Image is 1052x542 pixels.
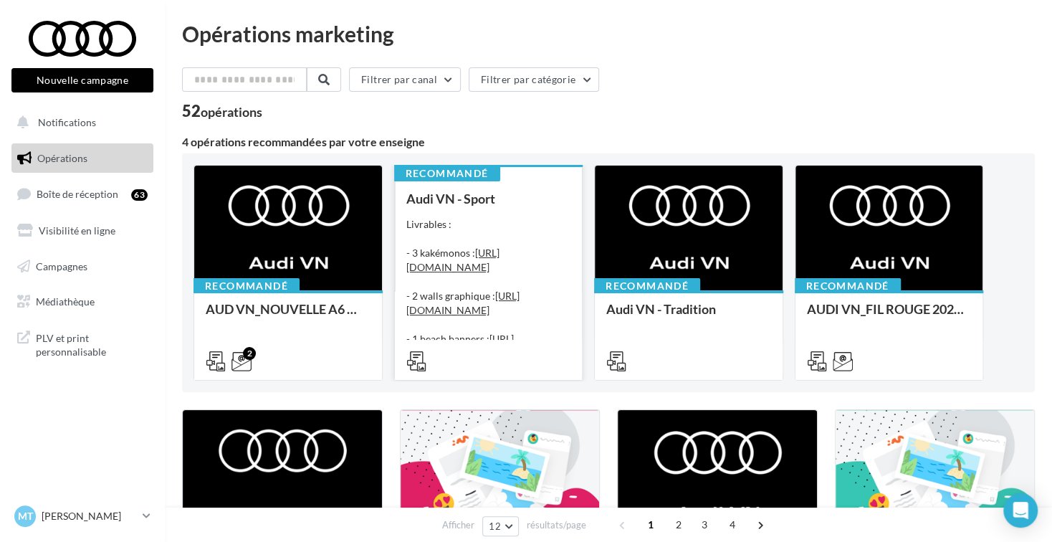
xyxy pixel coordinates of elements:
a: Opérations [9,143,156,173]
button: Filtrer par catégorie [469,67,599,92]
span: Afficher [442,518,474,532]
a: Médiathèque [9,287,156,317]
div: Livrables : - 3 kakémonos : - 2 walls graphique : - 1 beach banners : [406,217,571,361]
div: Audi VN - Sport [406,191,571,206]
button: Nouvelle campagne [11,68,153,92]
a: Boîte de réception63 [9,179,156,209]
a: Campagnes [9,252,156,282]
span: Notifications [38,116,96,128]
div: 2 [243,347,256,360]
div: Opérations marketing [182,23,1035,44]
a: PLV et print personnalisable [9,323,156,365]
div: Recommandé [795,278,901,294]
a: Visibilité en ligne [9,216,156,246]
div: opérations [201,105,262,118]
p: [PERSON_NAME] [42,509,137,523]
span: 3 [693,513,716,536]
div: Audi VN - Tradition [606,302,771,331]
button: Notifications [9,108,150,138]
div: 52 [182,103,262,119]
div: AUD VN_NOUVELLE A6 e-tron [206,302,370,331]
div: Recommandé [394,166,500,181]
div: 63 [131,189,148,201]
span: Médiathèque [36,295,95,308]
div: Recommandé [193,278,300,294]
span: 12 [489,520,501,532]
div: AUDI VN_FIL ROUGE 2025 - A1, Q2, Q3, Q5 et Q4 e-tron [807,302,972,331]
span: MT [18,509,33,523]
button: Filtrer par canal [349,67,461,92]
div: Open Intercom Messenger [1003,493,1038,528]
a: MT [PERSON_NAME] [11,503,153,530]
span: 4 [721,513,744,536]
div: Recommandé [594,278,700,294]
span: Opérations [37,152,87,164]
span: 1 [639,513,662,536]
span: Visibilité en ligne [39,224,115,237]
span: Boîte de réception [37,188,118,200]
span: résultats/page [527,518,586,532]
button: 12 [482,516,519,536]
span: 2 [667,513,690,536]
div: 4 opérations recommandées par votre enseigne [182,136,1035,148]
span: PLV et print personnalisable [36,328,148,359]
span: Campagnes [36,260,87,272]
